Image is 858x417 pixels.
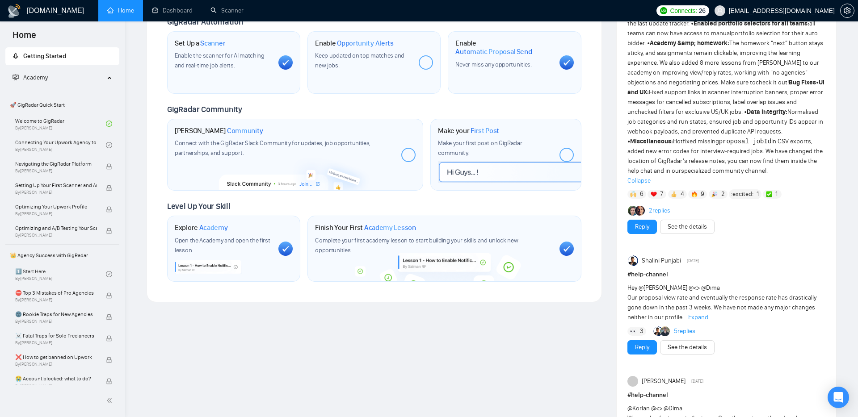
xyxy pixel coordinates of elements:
h1: Finish Your First [315,223,416,232]
a: 5replies [674,327,695,336]
span: Scanner [200,39,225,48]
span: Setting Up Your First Scanner and Auto-Bidder [15,181,97,190]
span: rocket [13,53,19,59]
span: Connect with the GigRadar Slack Community for updates, job opportunities, partnerships, and support. [175,139,370,157]
span: 🌚 Rookie Traps for New Agencies [15,310,97,319]
a: setting [840,7,854,14]
img: slackcommunity-bg.png [219,154,372,190]
span: fund-projection-screen [13,74,19,80]
span: Opportunity Alerts [337,39,394,48]
h1: # help-channel [627,270,825,279]
span: Navigating the GigRadar Platform [15,159,97,168]
span: lock [106,335,112,342]
span: Keep updated on top matches and new jobs. [315,52,404,69]
img: Shalini Punjabi [627,255,638,266]
span: By [PERSON_NAME] [15,340,97,346]
span: Home [5,29,43,47]
h1: [PERSON_NAME] [175,126,263,135]
a: Welcome to GigRadarBy[PERSON_NAME] [15,114,106,133]
strong: Miscellaneous: [630,138,673,145]
img: ❤️ [651,191,657,197]
span: lock [106,206,112,213]
span: 7 [660,190,663,199]
img: 🙌 [630,191,636,197]
button: See the details [660,220,715,234]
span: [DATE] [691,377,703,385]
button: Reply [627,340,657,354]
span: Connects: [670,6,697,16]
span: 😭 Account blocked: what to do? [15,374,97,383]
span: check-circle [106,121,112,127]
a: See the details [668,342,707,352]
span: Never miss any opportunities. [455,61,531,68]
img: upwork-logo.png [660,7,667,14]
span: Enable the scanner for AI matching and real-time job alerts. [175,52,265,69]
a: searchScanner [210,7,244,14]
img: 👀 [630,328,636,334]
span: By [PERSON_NAME] [15,383,97,388]
span: GigRadar Community [167,104,242,114]
span: Hey @[PERSON_NAME] @<> @Dima Our proposal view rate and eventually the response rate has drastica... [627,284,816,321]
button: Reply [627,220,657,234]
span: lock [106,314,112,320]
span: lock [106,185,112,191]
li: Getting Started [5,47,119,65]
span: check-circle [106,271,112,277]
h1: Enable [315,39,394,48]
h1: Make your [438,126,499,135]
span: lock [106,163,112,170]
span: 4 [681,190,684,199]
span: Open the Academy and open the first lesson. [175,237,270,254]
span: Community [227,126,263,135]
span: [PERSON_NAME] [642,376,686,386]
span: Automatic Proposal Send [455,47,532,56]
a: specialized community channel [681,167,766,175]
span: Expand [688,313,708,321]
span: 1 [757,190,759,199]
h1: Enable [455,39,552,56]
img: Shalini Punjabi [653,326,663,336]
a: homeHome [107,7,134,14]
a: 1️⃣ Start HereBy[PERSON_NAME] [15,264,106,284]
code: proposal jobId [719,138,772,145]
a: 2replies [649,206,670,215]
span: By [PERSON_NAME] [15,211,97,217]
button: See the details [660,340,715,354]
span: By [PERSON_NAME] [15,319,97,324]
a: dashboardDashboard [152,7,193,14]
img: Alex B [628,206,638,216]
img: 👍 [671,191,677,197]
span: Academy [23,74,48,81]
span: Academy Lesson [364,223,416,232]
span: ❌ How to get banned on Upwork [15,353,97,362]
span: By [PERSON_NAME] [15,168,97,174]
span: lock [106,228,112,234]
span: Academy [199,223,228,232]
img: 🎉 [711,191,718,197]
span: GigRadar Automation [167,17,243,27]
span: By [PERSON_NAME] [15,233,97,238]
span: 🚀 GigRadar Quick Start [6,96,118,114]
span: Optimizing and A/B Testing Your Scanner for Better Results [15,224,97,233]
strong: Bug Fixes [789,79,816,86]
span: 26 [699,6,706,16]
button: setting [840,4,854,18]
h1: Set Up a [175,39,225,48]
span: Complete your first academy lesson to start building your skills and unlock new opportunities. [315,237,518,254]
span: 3 [640,327,643,336]
span: lock [106,378,112,384]
span: user [717,8,723,14]
span: Make your first post on GigRadar community. [438,139,522,157]
span: 1 [775,190,778,199]
span: 2 [721,190,725,199]
a: Reply [635,222,649,232]
h1: # help-channel [627,390,825,400]
h1: Explore [175,223,228,232]
span: 👑 Agency Success with GigRadar [6,246,118,264]
strong: Academy &amp; homework: [650,39,729,47]
span: :excited: [731,189,753,199]
a: Connecting Your Upwork Agency to GigRadarBy[PERSON_NAME] [15,135,106,155]
span: ⛔ Top 3 Mistakes of Pro Agencies [15,288,97,297]
img: Viktor Ostashevskyi [660,326,670,336]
